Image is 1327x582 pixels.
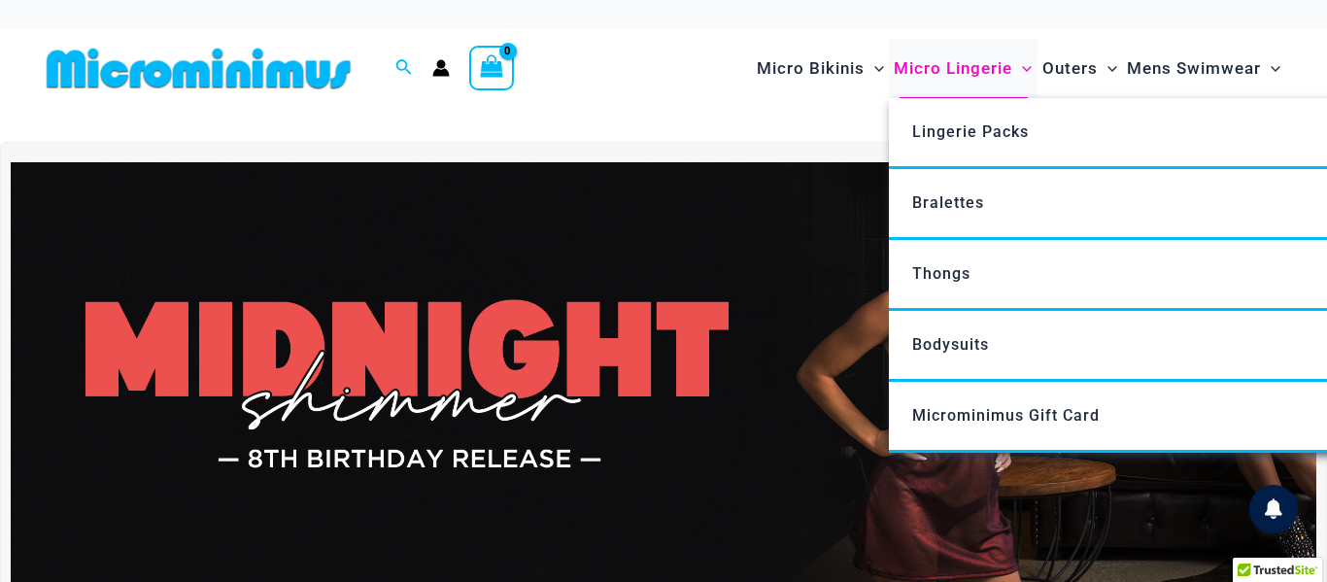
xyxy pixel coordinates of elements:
[1038,39,1122,98] a: OutersMenu ToggleMenu Toggle
[1012,44,1032,93] span: Menu Toggle
[395,56,413,81] a: Search icon link
[1042,44,1098,93] span: Outers
[912,264,970,283] span: Thongs
[757,44,865,93] span: Micro Bikinis
[894,44,1012,93] span: Micro Lingerie
[749,36,1288,101] nav: Site Navigation
[752,39,889,98] a: Micro BikinisMenu ToggleMenu Toggle
[1098,44,1117,93] span: Menu Toggle
[432,59,450,77] a: Account icon link
[1127,44,1261,93] span: Mens Swimwear
[1122,39,1285,98] a: Mens SwimwearMenu ToggleMenu Toggle
[912,335,989,354] span: Bodysuits
[865,44,884,93] span: Menu Toggle
[912,122,1029,141] span: Lingerie Packs
[469,46,514,90] a: View Shopping Cart, empty
[912,193,984,212] span: Bralettes
[1261,44,1280,93] span: Menu Toggle
[912,406,1100,425] span: Microminimus Gift Card
[889,39,1037,98] a: Micro LingerieMenu ToggleMenu Toggle
[39,47,358,90] img: MM SHOP LOGO FLAT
